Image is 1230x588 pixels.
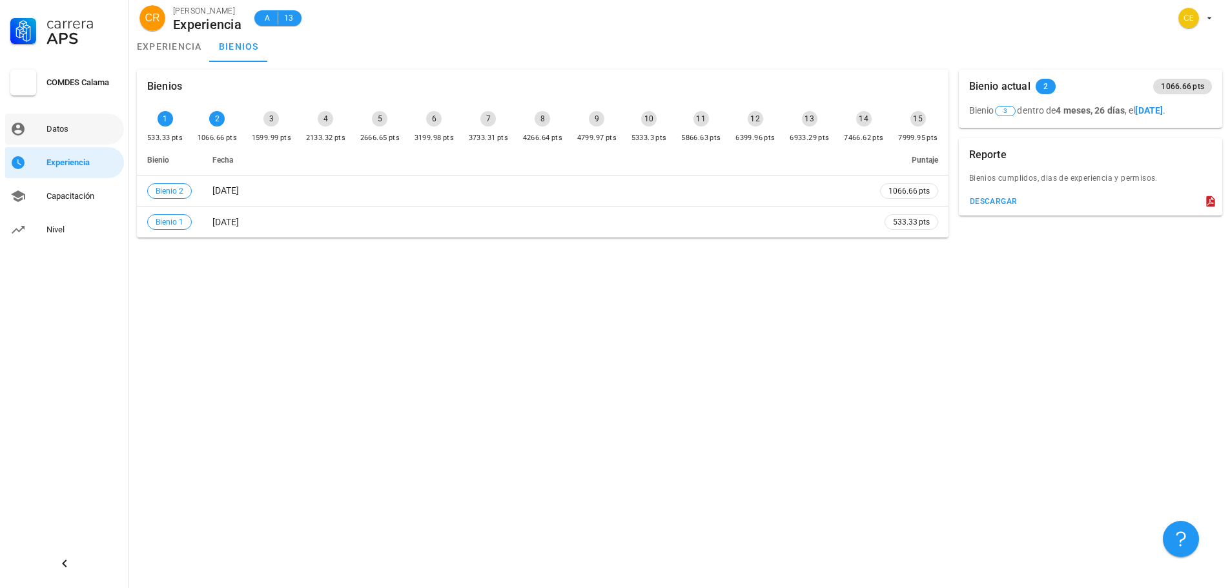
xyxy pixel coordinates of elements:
[139,5,165,31] div: avatar
[1056,105,1125,116] b: 4 meses, 26 días
[1135,105,1163,116] b: [DATE]
[158,111,173,127] div: 1
[681,132,721,145] div: 5866.63 pts
[137,145,202,176] th: Bienio
[893,216,930,228] span: 533.33 pts
[959,172,1222,192] div: Bienios cumplidos, dias de experiencia y permisos.
[641,111,657,127] div: 10
[145,5,159,31] span: CR
[5,114,124,145] a: Datos
[790,132,829,145] div: 6933.29 pts
[156,215,183,229] span: Bienio 1
[5,181,124,212] a: Capacitación
[5,147,124,178] a: Experiencia
[523,132,562,145] div: 4266.64 pts
[46,77,119,88] div: COMDES Calama
[173,17,241,32] div: Experiencia
[129,31,210,62] a: experiencia
[210,31,268,62] a: bienios
[693,111,709,127] div: 11
[1003,106,1007,116] span: 3
[263,111,279,127] div: 3
[46,124,119,134] div: Datos
[46,191,119,201] div: Capacitación
[283,12,294,25] span: 13
[5,214,124,245] a: Nivel
[898,132,938,145] div: 7999.95 pts
[372,111,387,127] div: 5
[202,145,870,176] th: Fecha
[964,192,1023,210] button: descargar
[748,111,763,127] div: 12
[888,185,930,198] span: 1066.66 pts
[589,111,604,127] div: 9
[306,132,345,145] div: 2133.32 pts
[969,197,1018,206] div: descargar
[156,184,183,198] span: Bienio 2
[198,132,237,145] div: 1066.66 pts
[46,15,119,31] div: Carrera
[969,105,1127,116] span: Bienio dentro de ,
[969,138,1007,172] div: Reporte
[252,132,291,145] div: 1599.99 pts
[262,12,272,25] span: A
[46,31,119,46] div: APS
[147,70,182,103] div: Bienios
[46,157,119,168] div: Experiencia
[910,111,926,127] div: 15
[870,145,948,176] th: Puntaje
[969,70,1030,103] div: Bienio actual
[856,111,872,127] div: 14
[535,111,550,127] div: 8
[1043,79,1048,94] span: 2
[212,185,239,196] span: [DATE]
[318,111,333,127] div: 4
[480,111,496,127] div: 7
[46,225,119,235] div: Nivel
[426,111,442,127] div: 6
[631,132,667,145] div: 5333.3 pts
[802,111,817,127] div: 13
[844,132,883,145] div: 7466.62 pts
[209,111,225,127] div: 2
[912,156,938,165] span: Puntaje
[212,156,233,165] span: Fecha
[415,132,454,145] div: 3199.98 pts
[1178,8,1199,28] div: avatar
[173,5,241,17] div: [PERSON_NAME]
[1129,105,1165,116] span: el .
[469,132,508,145] div: 3733.31 pts
[1161,79,1204,94] span: 1066.66 pts
[212,217,239,227] span: [DATE]
[147,132,183,145] div: 533.33 pts
[147,156,169,165] span: Bienio
[360,132,400,145] div: 2666.65 pts
[735,132,775,145] div: 6399.96 pts
[577,132,617,145] div: 4799.97 pts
